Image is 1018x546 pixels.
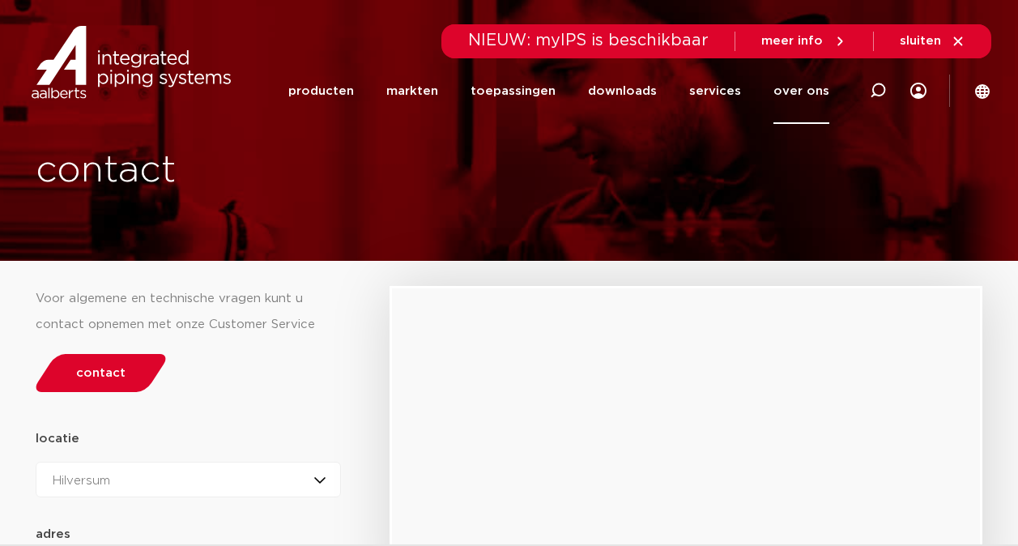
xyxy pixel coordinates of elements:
[471,58,556,124] a: toepassingen
[386,58,438,124] a: markten
[761,35,823,47] span: meer info
[900,34,965,49] a: sluiten
[36,145,569,197] h1: contact
[31,354,170,392] a: contact
[76,367,126,379] span: contact
[468,32,709,49] span: NIEUW: myIPS is beschikbaar
[900,35,941,47] span: sluiten
[689,58,741,124] a: services
[588,58,657,124] a: downloads
[910,58,926,124] div: my IPS
[761,34,847,49] a: meer info
[773,58,829,124] a: over ons
[288,58,354,124] a: producten
[36,433,79,445] strong: locatie
[53,475,110,487] span: Hilversum
[288,58,829,124] nav: Menu
[36,286,342,338] div: Voor algemene en technische vragen kunt u contact opnemen met onze Customer Service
